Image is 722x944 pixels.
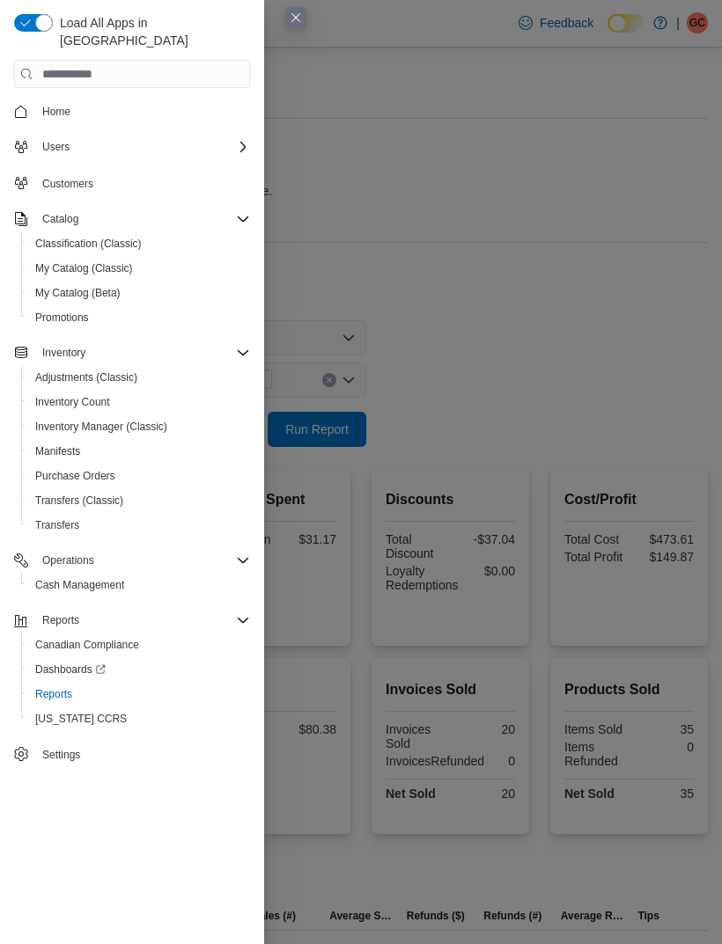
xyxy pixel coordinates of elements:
span: Adjustments (Classic) [35,370,137,384]
span: Transfers [35,518,79,532]
span: Purchase Orders [28,465,250,487]
span: Customers [42,177,93,191]
span: Inventory Manager (Classic) [28,416,250,437]
span: My Catalog (Classic) [28,258,250,279]
a: My Catalog (Beta) [28,282,128,304]
span: Reports [28,684,250,705]
span: Inventory [35,342,250,363]
a: Inventory Manager (Classic) [28,416,174,437]
button: Purchase Orders [21,464,257,488]
button: Reports [21,682,257,706]
button: Operations [7,548,257,573]
button: Users [35,136,77,157]
span: Purchase Orders [35,469,115,483]
span: Operations [35,550,250,571]
button: My Catalog (Beta) [21,281,257,305]
span: Promotions [28,307,250,328]
button: Transfers (Classic) [21,488,257,513]
span: Users [35,136,250,157]
button: Users [7,135,257,159]
span: Transfers (Classic) [28,490,250,511]
a: Customers [35,173,100,194]
a: Manifests [28,441,87,462]
span: Settings [42,748,80,762]
span: Home [35,100,250,122]
button: Transfers [21,513,257,538]
span: Canadian Compliance [35,638,139,652]
span: Inventory Count [28,392,250,413]
a: Inventory Count [28,392,117,413]
a: Canadian Compliance [28,634,146,655]
button: Promotions [21,305,257,330]
span: Catalog [35,209,250,230]
span: Operations [42,553,94,567]
a: Classification (Classic) [28,233,149,254]
a: Home [35,101,77,122]
button: Adjustments (Classic) [21,365,257,390]
span: Customers [35,172,250,194]
button: Inventory Manager (Classic) [21,414,257,439]
span: My Catalog (Beta) [35,286,121,300]
button: Cash Management [21,573,257,597]
a: Reports [28,684,79,705]
span: Promotions [35,311,89,325]
a: Dashboards [28,659,113,680]
button: Inventory [35,342,92,363]
a: Dashboards [21,657,257,682]
nav: Complex example [14,91,250,771]
button: Manifests [21,439,257,464]
span: Manifests [28,441,250,462]
span: Classification (Classic) [28,233,250,254]
a: Purchase Orders [28,465,122,487]
button: My Catalog (Classic) [21,256,257,281]
span: Canadian Compliance [28,634,250,655]
a: Settings [35,744,87,765]
span: My Catalog (Classic) [35,261,133,275]
a: Transfers [28,515,86,536]
span: Inventory Manager (Classic) [35,420,167,434]
span: Adjustments (Classic) [28,367,250,388]
a: Transfers (Classic) [28,490,130,511]
span: Settings [35,743,250,765]
button: Operations [35,550,101,571]
button: Close this dialog [285,7,306,28]
button: Customers [7,170,257,195]
span: Transfers (Classic) [35,494,123,508]
span: Reports [42,613,79,627]
span: Home [42,105,70,119]
span: Transfers [28,515,250,536]
a: Promotions [28,307,96,328]
a: Cash Management [28,574,131,596]
span: Load All Apps in [GEOGRAPHIC_DATA] [53,14,250,49]
a: Adjustments (Classic) [28,367,144,388]
span: My Catalog (Beta) [28,282,250,304]
span: Cash Management [28,574,250,596]
span: Catalog [42,212,78,226]
span: Dashboards [28,659,250,680]
button: Classification (Classic) [21,231,257,256]
button: Catalog [7,207,257,231]
button: Inventory [7,340,257,365]
span: Washington CCRS [28,708,250,729]
a: My Catalog (Classic) [28,258,140,279]
span: Inventory Count [35,395,110,409]
span: Users [42,140,70,154]
button: Canadian Compliance [21,633,257,657]
button: Inventory Count [21,390,257,414]
a: [US_STATE] CCRS [28,708,134,729]
span: Reports [35,687,72,701]
span: Reports [35,610,250,631]
span: Cash Management [35,578,124,592]
span: [US_STATE] CCRS [35,712,127,726]
button: Home [7,99,257,124]
span: Dashboards [35,662,106,677]
span: Classification (Classic) [35,237,142,251]
button: Settings [7,742,257,767]
span: Inventory [42,346,85,360]
span: Manifests [35,444,80,458]
button: Reports [35,610,86,631]
button: Catalog [35,209,85,230]
button: Reports [7,608,257,633]
button: [US_STATE] CCRS [21,706,257,731]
